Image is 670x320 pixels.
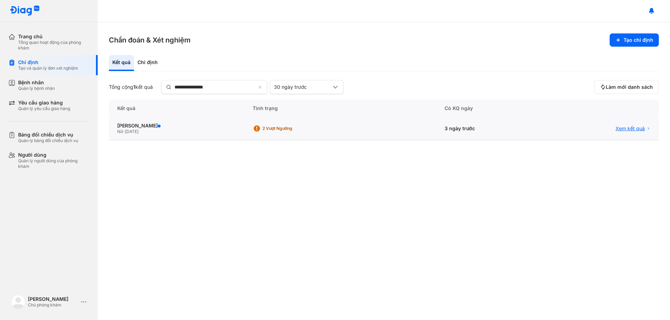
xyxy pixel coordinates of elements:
[18,106,70,111] div: Quản lý yêu cầu giao hàng
[18,138,78,143] div: Quản lý bảng đối chiếu dịch vụ
[133,84,135,90] span: 1
[436,100,542,117] div: Có KQ ngày
[117,123,236,129] div: [PERSON_NAME]
[109,84,153,90] div: Tổng cộng kết quả
[610,33,659,47] button: Tạo chỉ định
[18,40,89,51] div: Tổng quan hoạt động của phòng khám
[616,125,645,132] span: Xem kết quả
[11,295,25,309] img: logo
[244,100,436,117] div: Tình trạng
[606,84,653,90] span: Làm mới danh sách
[436,117,542,140] div: 3 ngày trước
[594,80,659,94] button: Làm mới danh sách
[125,129,139,134] span: [DATE]
[109,55,134,71] div: Kết quả
[18,59,78,65] div: Chỉ định
[18,65,78,71] div: Tạo và quản lý đơn xét nghiệm
[109,100,244,117] div: Kết quả
[10,6,40,16] img: logo
[117,129,123,134] span: Nữ
[18,158,89,169] div: Quản lý người dùng của phòng khám
[274,84,331,90] div: 30 ngày trước
[262,126,318,131] div: 2 Vượt ngưỡng
[18,86,55,91] div: Quản lý bệnh nhân
[134,55,161,71] div: Chỉ định
[28,302,78,308] div: Chủ phòng khám
[18,132,78,138] div: Bảng đối chiếu dịch vụ
[18,100,70,106] div: Yêu cầu giao hàng
[28,296,78,302] div: [PERSON_NAME]
[18,79,55,86] div: Bệnh nhân
[109,35,191,45] h3: Chẩn đoán & Xét nghiệm
[18,33,89,40] div: Trang chủ
[18,152,89,158] div: Người dùng
[123,129,125,134] span: -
